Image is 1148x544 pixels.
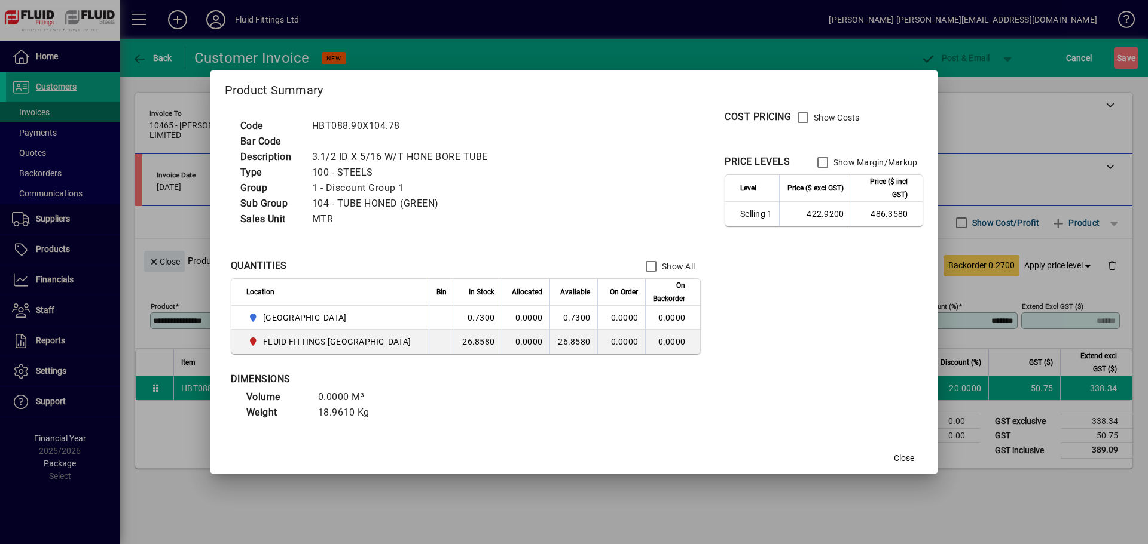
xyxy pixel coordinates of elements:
span: AUCKLAND [246,311,416,325]
label: Show Costs [811,112,860,124]
td: 0.7300 [549,306,597,330]
span: Available [560,285,590,299]
td: 0.0000 [645,330,700,354]
td: 0.0000 [502,330,549,354]
span: FLUID FITTINGS CHRISTCHURCH [246,334,416,349]
div: QUANTITIES [231,259,287,273]
td: 104 - TUBE HONED (GREEN) [306,196,502,211]
td: Weight [240,405,312,420]
span: Price ($ incl GST) [859,175,908,201]
label: Show All [660,260,695,272]
td: Type [234,165,306,180]
td: 0.0000 [645,306,700,330]
h2: Product Summary [210,70,938,105]
span: Allocated [512,285,542,299]
span: Price ($ excl GST) [787,182,844,195]
td: 486.3580 [851,202,923,226]
label: Show Margin/Markup [831,156,918,168]
span: On Backorder [653,279,685,305]
td: MTR [306,211,502,227]
td: Sales Unit [234,211,306,227]
td: Group [234,180,306,196]
td: 0.0000 [502,306,549,330]
span: Level [740,182,756,195]
span: FLUID FITTINGS [GEOGRAPHIC_DATA] [263,336,411,348]
td: 18.9610 Kg [312,405,384,420]
span: 0.0000 [611,337,639,346]
span: Selling 1 [740,208,772,220]
button: Close [885,447,923,469]
td: Description [234,149,306,165]
td: 26.8580 [549,330,597,354]
span: [GEOGRAPHIC_DATA] [263,312,346,324]
td: 100 - STEELS [306,165,502,180]
td: Code [234,118,306,134]
span: In Stock [469,285,494,299]
span: Bin [436,285,447,299]
td: 3.1/2 ID X 5/16 W/T HONE BORE TUBE [306,149,502,165]
div: DIMENSIONS [231,372,530,386]
td: 26.8580 [454,330,502,354]
td: Sub Group [234,196,306,211]
span: Location [246,285,274,299]
td: 1 - Discount Group 1 [306,180,502,196]
td: Volume [240,389,312,405]
div: COST PRICING [725,110,791,124]
div: PRICE LEVELS [725,155,790,169]
td: 0.7300 [454,306,502,330]
td: 0.0000 M³ [312,389,384,405]
span: Close [894,452,914,465]
td: Bar Code [234,134,306,149]
td: HBT088.90X104.78 [306,118,502,134]
span: 0.0000 [611,313,639,322]
td: 422.9200 [779,202,851,226]
span: On Order [610,285,638,299]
